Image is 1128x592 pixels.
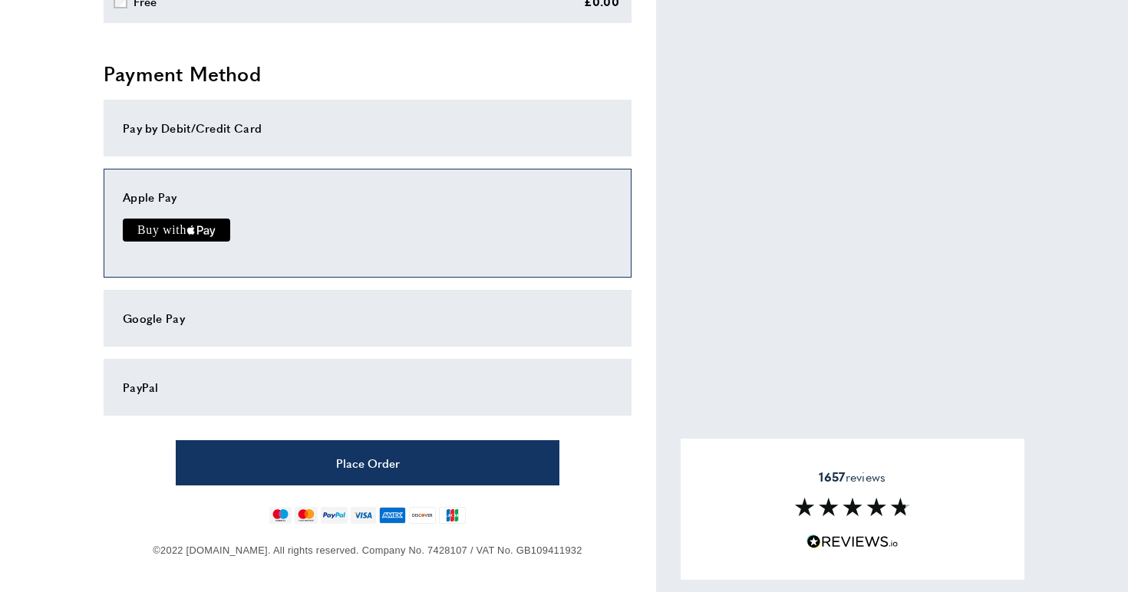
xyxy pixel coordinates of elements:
div: Pay by Debit/Credit Card [123,119,612,137]
img: discover [409,507,436,524]
span: ©2022 [DOMAIN_NAME]. All rights reserved. Company No. 7428107 / VAT No. GB109411932 [153,544,582,556]
button: Place Order [176,440,559,485]
img: paypal [321,507,348,524]
strong: 1657 [819,468,845,485]
div: Google Pay [123,309,612,327]
img: maestro [269,507,292,524]
img: jcb [439,507,466,524]
h2: Payment Method [104,60,632,87]
div: Apple Pay [123,188,612,206]
div: PayPal [123,378,612,396]
img: Reviews.io 5 stars [806,534,899,549]
img: mastercard [295,507,317,524]
span: reviews [819,469,886,485]
img: american-express [379,507,406,524]
img: Reviews section [795,498,910,516]
img: visa [351,507,376,524]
